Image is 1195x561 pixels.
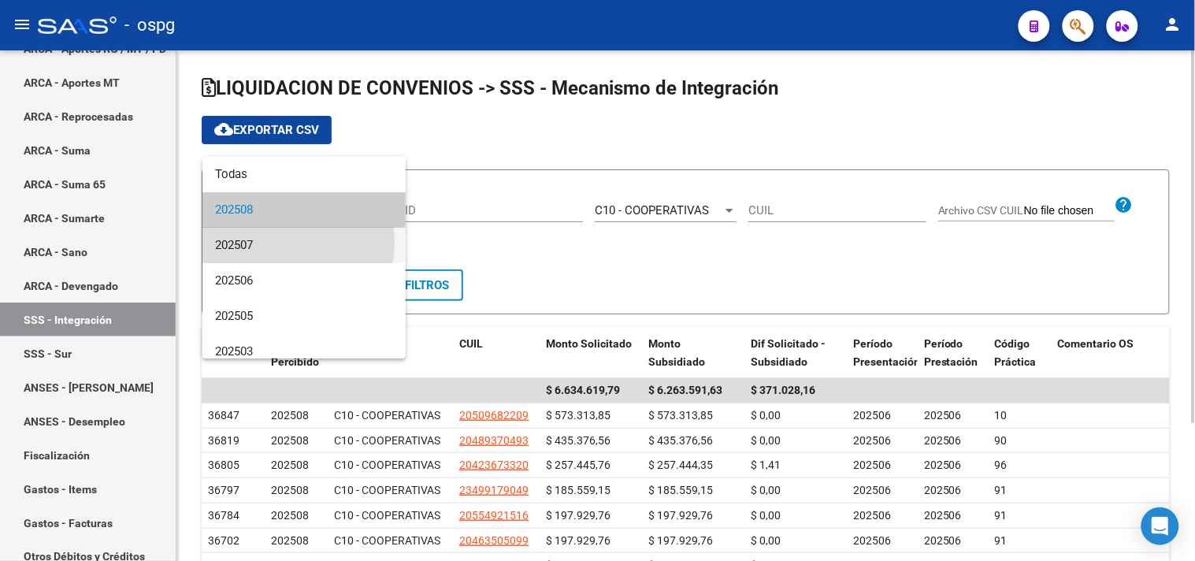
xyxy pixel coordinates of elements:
span: 202506 [215,263,393,299]
span: 202508 [215,192,393,228]
div: Open Intercom Messenger [1141,507,1179,545]
span: 202503 [215,334,393,370]
span: 202505 [215,299,393,334]
span: 202507 [215,228,393,263]
span: Todas [215,157,393,192]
